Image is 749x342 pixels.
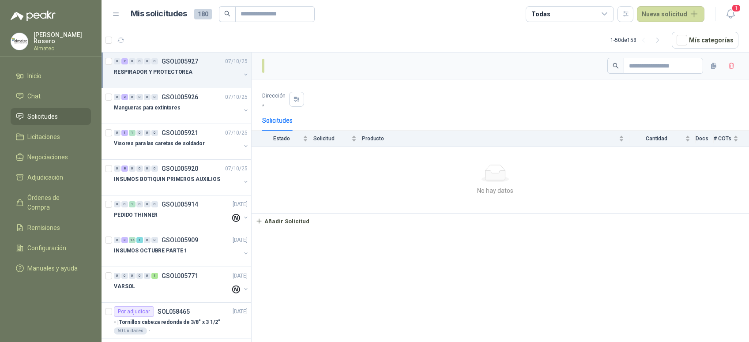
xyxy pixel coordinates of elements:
div: 0 [114,165,120,172]
div: 1 - 50 de 158 [610,33,665,47]
a: Por adjudicarSOL058465[DATE] - |Tornillos cabeza redonda de 3/8" x 3 1/2"60 Unidades- [102,303,251,338]
button: Nueva solicitud [637,6,704,22]
div: 0 [144,273,151,279]
p: [DATE] [233,272,248,280]
p: RESPIRADOR Y PROTECTOREA [114,68,192,76]
div: 0 [114,237,120,243]
p: INSUMOS OCTUBRE PARTE 1 [114,247,187,255]
span: search [613,63,619,69]
div: 2 [121,94,128,100]
div: 0 [144,58,151,64]
div: 14 [129,237,135,243]
span: Estado [262,135,301,142]
div: 1 [151,273,158,279]
div: 0 [151,94,158,100]
a: Chat [11,88,91,105]
a: 0 8 0 0 0 0 GSOL00592007/10/25 INSUMOS BOTIQUIN PRIMEROS AUXILIOS [114,163,249,192]
span: Adjudicación [27,173,63,182]
div: 0 [144,237,151,243]
p: [DATE] [233,308,248,316]
th: Estado [252,131,313,147]
p: [PERSON_NAME] Rosero [34,32,91,44]
div: 0 [151,201,158,207]
th: Docs [696,131,714,147]
div: 0 [136,165,143,172]
span: Remisiones [27,223,60,233]
span: Chat [27,91,41,101]
p: 07/10/25 [225,93,248,101]
div: No hay datos [255,186,735,195]
p: Dirección [262,93,286,99]
a: Negociaciones [11,149,91,165]
th: Producto [362,131,629,147]
button: 1 [723,6,738,22]
a: 0 0 0 0 0 1 GSOL005771[DATE] VARSOL [114,271,249,299]
div: Solicitudes [262,116,293,125]
div: 0 [114,201,120,207]
span: 180 [194,9,212,19]
div: 0 [151,237,158,243]
div: 0 [136,130,143,136]
p: GSOL005771 [162,273,198,279]
div: 0 [114,94,120,100]
p: INSUMOS BOTIQUIN PRIMEROS AUXILIOS [114,175,220,184]
p: Almatec [34,46,91,51]
p: [DATE] [233,200,248,209]
p: Visores para las caretas de soldador [114,139,205,148]
button: Mís categorías [672,32,738,49]
span: Licitaciones [27,132,60,142]
p: SOL058465 [158,308,190,315]
div: 0 [144,201,151,207]
a: Configuración [11,240,91,256]
span: Manuales y ayuda [27,263,78,273]
button: Añadir Solicitud [252,214,313,229]
div: 0 [151,130,158,136]
div: Todas [531,9,550,19]
p: PEDIDO THINNER [114,211,158,219]
span: Solicitudes [27,112,58,121]
div: 0 [114,130,120,136]
div: 0 [114,273,120,279]
a: 0 0 1 0 0 0 GSOL005914[DATE] PEDIDO THINNER [114,199,249,227]
span: Negociaciones [27,152,68,162]
div: 0 [151,58,158,64]
div: 0 [151,165,158,172]
img: Logo peakr [11,11,56,21]
div: 0 [136,201,143,207]
a: Licitaciones [11,128,91,145]
div: 0 [129,58,135,64]
div: 2 [121,58,128,64]
a: 0 3 14 1 0 0 GSOL005909[DATE] INSUMOS OCTUBRE PARTE 1 [114,235,249,263]
div: 1 [129,130,135,136]
div: 0 [129,94,135,100]
p: Mangueras para extintores [114,104,181,112]
p: GSOL005926 [162,94,198,100]
p: GSOL005927 [162,58,198,64]
div: 0 [144,94,151,100]
a: Manuales y ayuda [11,260,91,277]
span: Producto [362,135,617,142]
a: Órdenes de Compra [11,189,91,216]
p: 07/10/25 [225,165,248,173]
div: 0 [121,201,128,207]
div: 0 [136,273,143,279]
div: 0 [144,165,151,172]
p: VARSOL [114,282,135,291]
div: Por adjudicar [114,306,154,317]
p: GSOL005909 [162,237,198,243]
p: - | Tornillos cabeza redonda de 3/8" x 3 1/2" [114,318,220,327]
div: 1 [129,201,135,207]
span: 1 [731,4,741,12]
div: 3 [121,237,128,243]
div: 1 [121,130,128,136]
span: # COTs [714,135,731,142]
a: 0 2 0 0 0 0 GSOL00592607/10/25 Mangueras para extintores [114,92,249,120]
span: Solicitud [313,135,350,142]
div: 0 [144,130,151,136]
p: 07/10/25 [225,57,248,66]
p: , [262,99,286,106]
a: Solicitudes [11,108,91,125]
p: [DATE] [233,236,248,244]
p: 07/10/25 [225,129,248,137]
a: Inicio [11,68,91,84]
